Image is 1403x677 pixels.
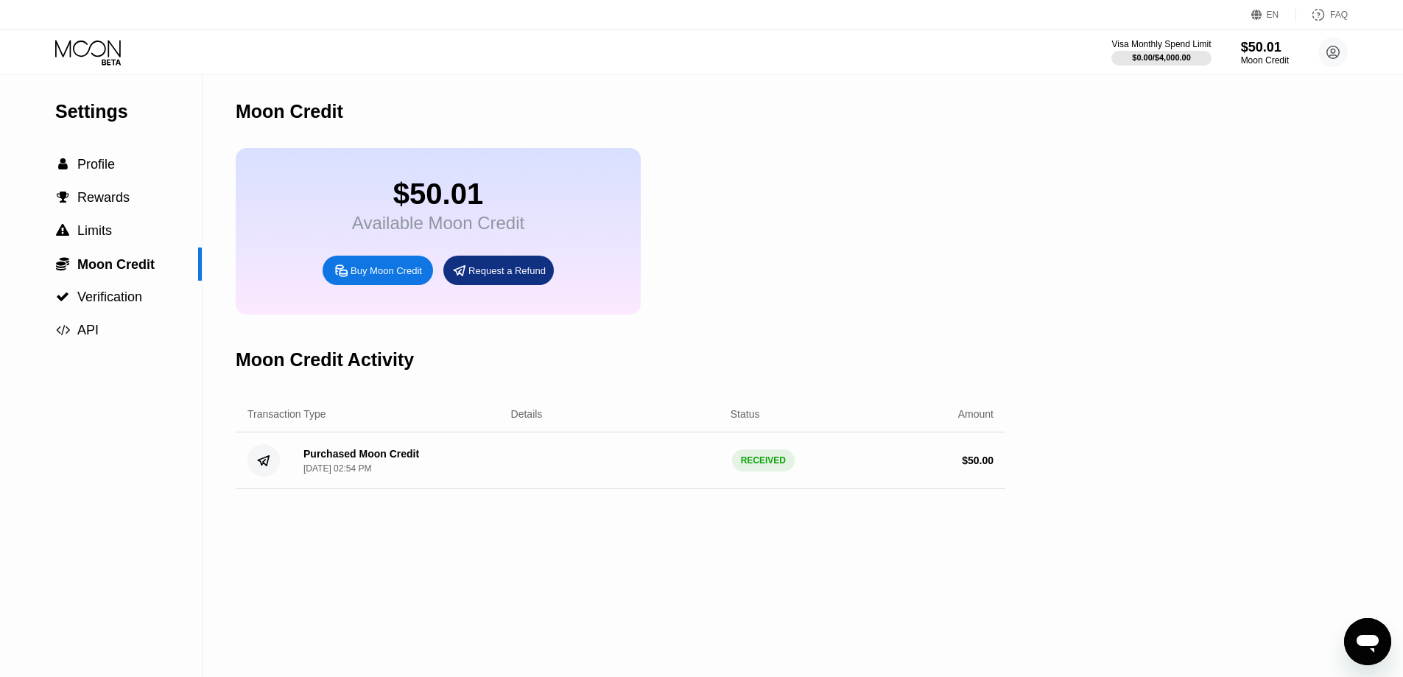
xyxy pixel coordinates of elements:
[962,455,994,466] div: $ 50.00
[323,256,433,285] div: Buy Moon Credit
[1111,39,1211,49] div: Visa Monthly Spend Limit
[1344,618,1391,665] iframe: Button to launch messaging window
[443,256,554,285] div: Request a Refund
[236,101,343,122] div: Moon Credit
[247,408,326,420] div: Transaction Type
[55,101,202,122] div: Settings
[303,448,419,460] div: Purchased Moon Credit
[55,323,70,337] div: 
[468,264,546,277] div: Request a Refund
[236,349,414,371] div: Moon Credit Activity
[77,257,155,272] span: Moon Credit
[77,190,130,205] span: Rewards
[1241,55,1289,66] div: Moon Credit
[303,463,371,474] div: [DATE] 02:54 PM
[55,191,70,204] div: 
[1132,53,1191,62] div: $0.00 / $4,000.00
[352,213,524,234] div: Available Moon Credit
[1241,40,1289,55] div: $50.01
[55,158,70,171] div: 
[351,264,422,277] div: Buy Moon Credit
[58,158,68,171] span: 
[55,224,70,237] div: 
[55,290,70,304] div: 
[352,178,524,211] div: $50.01
[732,449,795,471] div: RECEIVED
[56,290,69,304] span: 
[55,256,70,271] div: 
[1296,7,1348,22] div: FAQ
[77,223,112,238] span: Limits
[77,290,142,304] span: Verification
[56,224,69,237] span: 
[1330,10,1348,20] div: FAQ
[1111,39,1211,66] div: Visa Monthly Spend Limit$0.00/$4,000.00
[1241,40,1289,66] div: $50.01Moon Credit
[511,408,543,420] div: Details
[77,323,99,337] span: API
[56,256,69,271] span: 
[958,408,994,420] div: Amount
[77,157,115,172] span: Profile
[57,191,69,204] span: 
[56,323,70,337] span: 
[731,408,760,420] div: Status
[1251,7,1296,22] div: EN
[1267,10,1279,20] div: EN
